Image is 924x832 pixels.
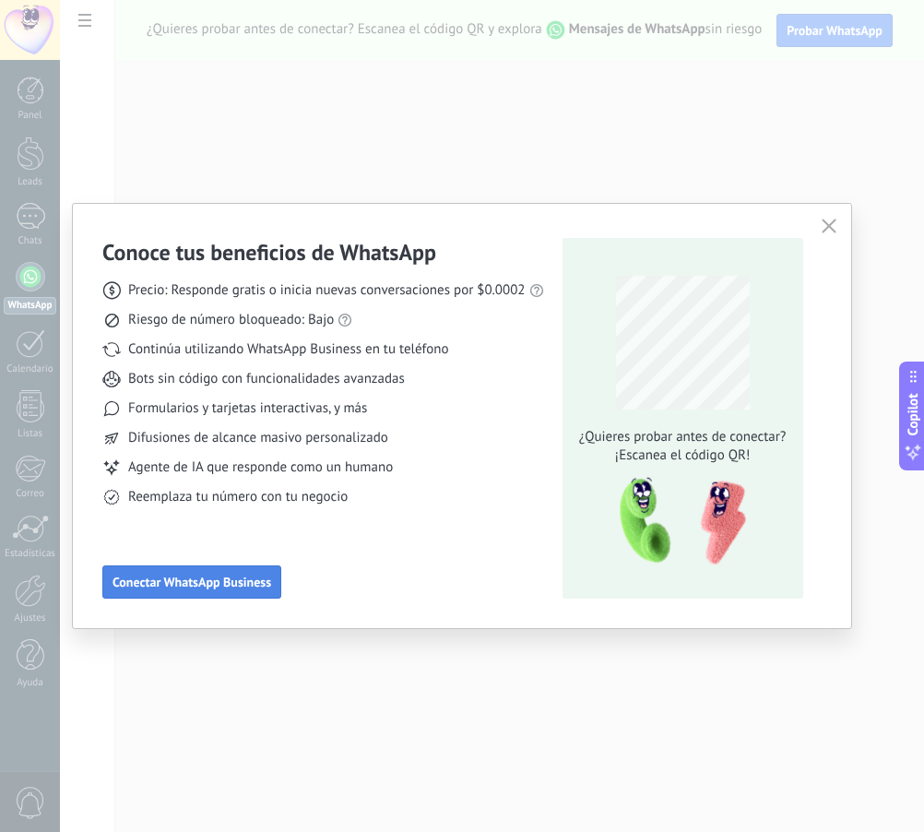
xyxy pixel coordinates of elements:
span: Difusiones de alcance masivo personalizado [128,429,388,447]
span: Reemplaza tu número con tu negocio [128,488,348,506]
span: Riesgo de número bloqueado: Bajo [128,311,334,329]
span: ¡Escanea el código QR! [574,446,791,465]
span: Bots sin código con funcionalidades avanzadas [128,370,405,388]
span: Continúa utilizando WhatsApp Business en tu teléfono [128,340,448,359]
img: qr-pic-1x.png [604,472,750,571]
span: Precio: Responde gratis o inicia nuevas conversaciones por $0.0002 [128,281,526,300]
span: Copilot [904,394,922,436]
button: Conectar WhatsApp Business [102,565,281,599]
h3: Conoce tus beneficios de WhatsApp [102,238,436,267]
span: Formularios y tarjetas interactivas, y más [128,399,367,418]
span: Agente de IA que responde como un humano [128,458,393,477]
span: ¿Quieres probar antes de conectar? [574,428,791,446]
span: Conectar WhatsApp Business [113,576,271,588]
